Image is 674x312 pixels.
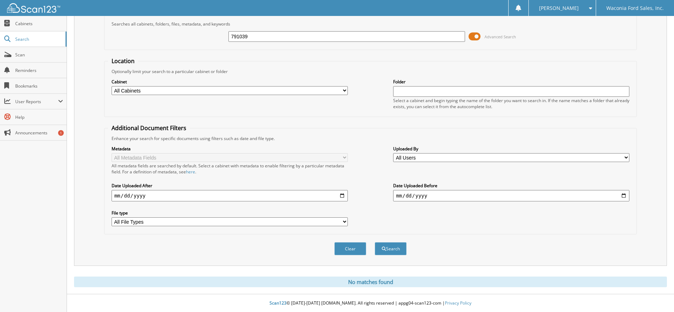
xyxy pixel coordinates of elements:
[393,97,629,110] div: Select a cabinet and begin typing the name of the folder you want to search in. If the name match...
[112,190,348,201] input: start
[639,278,674,312] iframe: Chat Widget
[15,52,63,58] span: Scan
[58,130,64,136] div: 1
[606,6,664,10] span: Waconia Ford Sales, Inc.
[15,83,63,89] span: Bookmarks
[15,99,58,105] span: User Reports
[108,135,633,141] div: Enhance your search for specific documents using filters such as date and file type.
[445,300,471,306] a: Privacy Policy
[108,57,138,65] legend: Location
[393,183,629,189] label: Date Uploaded Before
[15,130,63,136] span: Announcements
[186,169,195,175] a: here
[15,67,63,73] span: Reminders
[108,21,633,27] div: Searches all cabinets, folders, files, metadata, and keywords
[108,68,633,74] div: Optionally limit your search to a particular cabinet or folder
[74,277,667,287] div: No matches found
[375,242,407,255] button: Search
[112,79,348,85] label: Cabinet
[108,124,190,132] legend: Additional Document Filters
[334,242,366,255] button: Clear
[270,300,287,306] span: Scan123
[112,163,348,175] div: All metadata fields are searched by default. Select a cabinet with metadata to enable filtering b...
[15,114,63,120] span: Help
[112,146,348,152] label: Metadata
[393,79,629,85] label: Folder
[7,3,60,13] img: scan123-logo-white.svg
[485,34,516,39] span: Advanced Search
[539,6,579,10] span: [PERSON_NAME]
[112,183,348,189] label: Date Uploaded After
[393,190,629,201] input: end
[15,36,62,42] span: Search
[112,210,348,216] label: File type
[15,21,63,27] span: Cabinets
[67,295,674,312] div: © [DATE]-[DATE] [DOMAIN_NAME]. All rights reserved | appg04-scan123-com |
[393,146,629,152] label: Uploaded By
